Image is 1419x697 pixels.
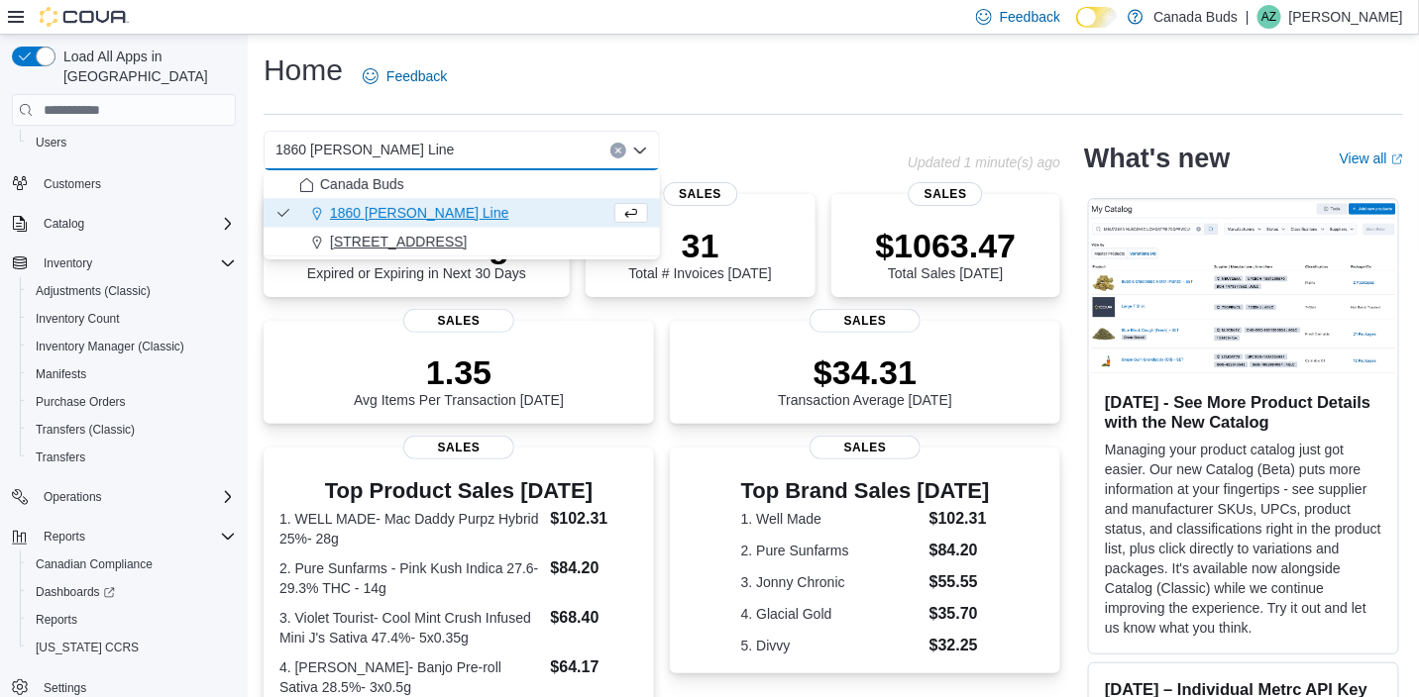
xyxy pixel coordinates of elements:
h3: [DATE] - See More Product Details with the New Catalog [1105,392,1382,432]
p: 31 [629,226,772,265]
span: Washington CCRS [28,636,236,659]
dt: 5. Divvy [741,636,922,655]
dd: $102.31 [551,507,639,531]
span: [STREET_ADDRESS] [330,232,467,251]
svg: External link [1391,153,1403,165]
span: Purchase Orders [28,390,236,414]
button: Transfers [20,444,244,471]
span: Settings [44,680,86,696]
span: Operations [36,485,236,509]
button: Customers [4,168,244,197]
span: Feedback [386,66,447,86]
span: Reports [28,608,236,632]
img: Cova [40,7,129,27]
span: Customers [36,170,236,195]
span: Sales [663,182,737,206]
a: Inventory Count [28,307,128,331]
p: [PERSON_NAME] [1289,5,1403,29]
h3: Top Product Sales [DATE] [279,479,638,503]
span: Sales [810,309,921,333]
span: Reports [36,525,236,548]
p: Updated 1 minute(s) ago [908,154,1060,170]
dd: $32.25 [929,634,990,657]
dd: $84.20 [551,556,639,580]
span: Inventory Manager (Classic) [36,339,184,354]
button: Operations [4,483,244,511]
span: Canadian Compliance [28,552,236,576]
dd: $68.40 [551,606,639,630]
button: Transfers (Classic) [20,416,244,444]
span: Sales [810,436,921,459]
dt: 1. WELL MADE- Mac Daddy Purpz Hybrid 25%- 28g [279,509,543,548]
div: Choose from the following options [264,170,660,256]
div: Transaction Average [DATE] [778,352,952,408]
h1: Home [264,50,343,90]
span: Inventory Manager (Classic) [28,335,236,358]
div: Avg Items Per Transaction [DATE] [354,352,564,408]
dd: $64.17 [551,655,639,679]
button: Reports [36,525,93,548]
div: Total # Invoices [DATE] [629,226,772,281]
button: Inventory Manager (Classic) [20,333,244,360]
p: Canada Buds [1153,5,1238,29]
a: View allExternal link [1340,150,1403,166]
span: Canadian Compliance [36,556,153,572]
span: Transfers (Classic) [36,422,135,438]
dt: 3. Violet Tourist- Cool Mint Crush Infused Mini J's Sativa 47.4%- 5x0.35g [279,608,543,647]
div: Total Sales [DATE] [876,226,1017,281]
input: Dark Mode [1076,7,1118,28]
button: Reports [4,523,244,550]
span: Manifests [36,366,86,382]
span: Customers [44,176,101,192]
span: Reports [36,612,77,628]
h2: What's new [1084,143,1230,174]
a: Canadian Compliance [28,552,161,576]
h3: Top Brand Sales [DATE] [741,479,990,503]
a: Feedback [355,56,455,96]
span: Catalog [44,216,84,232]
button: Operations [36,485,110,509]
button: Canadian Compliance [20,550,244,578]
button: Manifests [20,360,244,388]
span: Canada Buds [320,174,404,194]
p: $1063.47 [876,226,1017,265]
dd: $55.55 [929,570,990,594]
span: Manifests [28,362,236,386]
button: Catalog [4,210,244,238]
span: Catalog [36,212,236,236]
span: 1860 [PERSON_NAME] Line [275,138,455,161]
a: Transfers [28,446,93,469]
button: Inventory Count [20,305,244,333]
span: Inventory Count [36,311,120,327]
span: Users [28,131,236,154]
span: Load All Apps in [GEOGRAPHIC_DATA] [55,47,236,86]
button: [US_STATE] CCRS [20,634,244,661]
a: Customers [36,172,109,196]
button: Canada Buds [264,170,660,199]
span: Adjustments (Classic) [36,283,151,299]
span: 1860 [PERSON_NAME] Line [330,203,509,223]
a: Manifests [28,362,94,386]
span: Dashboards [36,584,115,600]
a: Reports [28,608,85,632]
button: [STREET_ADDRESS] [264,228,660,256]
span: [US_STATE] CCRS [36,640,139,655]
span: Transfers [36,449,85,465]
a: Users [28,131,74,154]
span: AZ [1261,5,1276,29]
a: [US_STATE] CCRS [28,636,147,659]
span: Sales [403,309,514,333]
span: Inventory Count [28,307,236,331]
span: Adjustments (Classic) [28,279,236,303]
dd: $102.31 [929,507,990,531]
div: Aaron Zgud [1257,5,1281,29]
dt: 1. Well Made [741,509,922,529]
dd: $35.70 [929,602,990,626]
span: Transfers [28,446,236,469]
span: Sales [403,436,514,459]
a: Dashboards [20,578,244,606]
dt: 2. Pure Sunfarms - Pink Kush Indica 27.6-29.3% THC - 14g [279,558,543,598]
span: Feedback [1000,7,1060,27]
button: Catalog [36,212,92,236]
dt: 2. Pure Sunfarms [741,541,922,560]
